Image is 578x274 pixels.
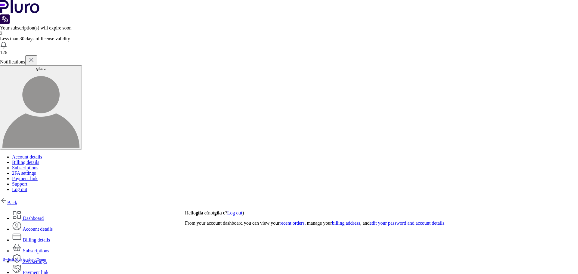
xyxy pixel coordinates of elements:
[12,259,47,264] a: 2FA settings
[12,181,27,186] a: Support
[12,176,38,181] a: Payment link
[280,220,305,226] a: recent orders
[3,257,46,262] a: Switch back to pluro Demo
[12,160,39,165] a: Billing details
[2,66,79,71] div: gila c
[332,220,360,226] a: billing address
[12,226,53,232] a: Account details
[370,220,444,226] a: edit your password and account details
[214,210,225,215] strong: gila c
[196,210,207,215] strong: gila c
[12,154,42,159] a: Account details
[12,248,49,253] a: Subscriptions
[28,56,35,63] img: x.svg
[12,237,50,242] a: Billing details
[227,210,242,215] a: Log out
[185,220,578,226] p: From your account dashboard you can view your , manage your , and .
[185,210,578,216] p: Hello (not ? )
[12,165,38,170] a: Subscriptions
[12,187,27,192] a: Log out
[12,216,44,221] a: Dashboard
[2,71,79,148] img: user avatar
[12,171,36,176] a: 2FA settings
